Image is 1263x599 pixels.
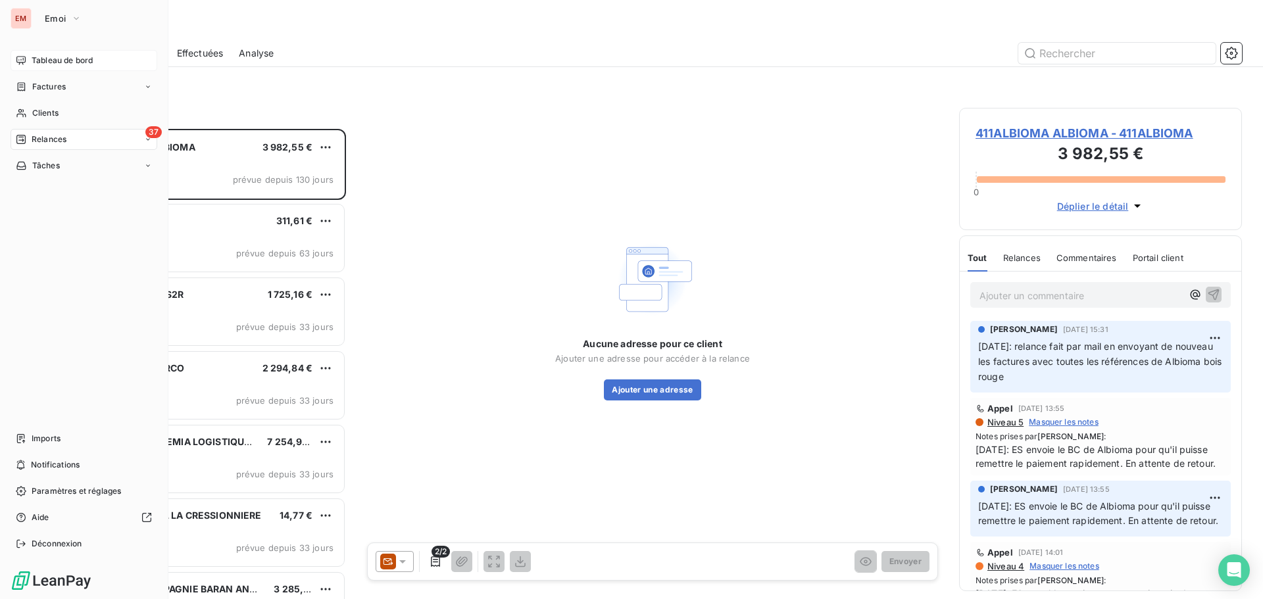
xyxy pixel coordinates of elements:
[63,129,346,599] div: grid
[610,237,695,322] img: Empty state
[1003,252,1041,263] span: Relances
[1218,554,1250,586] div: Open Intercom Messenger
[32,538,82,550] span: Déconnexion
[11,481,157,502] a: Paramètres et réglages
[31,459,80,471] span: Notifications
[93,436,273,447] span: 411VIN005 VINDEMIA LOGISTIQUE / VL1
[32,512,49,523] span: Aide
[1029,416,1099,428] span: Masquer les notes
[11,155,157,176] a: Tâches
[11,50,157,71] a: Tableau de bord
[974,187,979,197] span: 0
[976,142,1226,168] h3: 3 982,55 €
[233,174,334,185] span: prévue depuis 130 jours
[555,353,750,364] span: Ajouter une adresse pour accéder à la relance
[1133,252,1183,263] span: Portail client
[280,510,312,521] span: 14,77 €
[976,431,1226,443] span: Notes prises par :
[262,141,313,153] span: 3 982,55 €
[239,47,274,60] span: Analyse
[986,417,1024,427] span: Niveau 5
[236,248,334,258] span: prévue depuis 63 jours
[1018,404,1065,412] span: [DATE] 13:55
[93,583,309,594] span: 411BARAN COMPAGNIE BARAN AND CO INVEST
[976,443,1226,470] span: [DATE]: ES envoie le BC de Albioma pour qu'il puisse remettre le paiement rapidement. En attente ...
[1057,199,1129,213] span: Déplier le détail
[1053,199,1149,214] button: Déplier le détail
[1018,43,1216,64] input: Rechercher
[11,129,157,150] a: 37Relances
[11,507,157,528] a: Aide
[11,570,92,591] img: Logo LeanPay
[236,542,334,553] span: prévue depuis 33 jours
[987,547,1013,558] span: Appel
[274,583,323,594] span: 3 285,77 €
[1029,560,1099,572] span: Masquer les notes
[276,215,312,226] span: 311,61 €
[236,395,334,406] span: prévue depuis 33 jours
[968,252,987,263] span: Tout
[978,500,1218,527] span: [DATE]: ES envoie le BC de Albioma pour qu'il puisse remettre le paiement rapidement. En attente ...
[432,546,450,558] span: 2/2
[236,469,334,479] span: prévue depuis 33 jours
[177,47,224,60] span: Effectuées
[1063,485,1110,493] span: [DATE] 13:55
[32,81,66,93] span: Factures
[976,124,1226,142] span: 411ALBIOMA ALBIOMA - 411ALBIOMA
[32,433,61,444] span: Imports
[1037,431,1104,441] span: [PERSON_NAME]
[1018,548,1064,556] span: [DATE] 14:01
[93,510,262,521] span: 411AFU005 AFUL LA CRESSIONNIERE
[268,289,313,300] span: 1 725,16 €
[987,403,1013,414] span: Appel
[262,362,313,373] span: 2 294,84 €
[11,8,32,29] div: EM
[32,107,59,119] span: Clients
[881,551,929,572] button: Envoyer
[1037,575,1104,585] span: [PERSON_NAME]
[990,323,1058,335] span: [PERSON_NAME]
[11,103,157,124] a: Clients
[32,55,93,66] span: Tableau de bord
[990,483,1058,495] span: [PERSON_NAME]
[32,133,66,145] span: Relances
[32,160,60,172] span: Tâches
[32,485,121,497] span: Paramètres et réglages
[236,322,334,332] span: prévue depuis 33 jours
[11,76,157,97] a: Factures
[45,13,66,24] span: Emoi
[986,561,1024,571] span: Niveau 4
[583,337,722,350] span: Aucune adresse pour ce client
[267,436,317,447] span: 7 254,96 €
[11,428,157,449] a: Imports
[145,126,162,138] span: 37
[604,379,701,400] button: Ajouter une adresse
[1063,325,1108,333] span: [DATE] 15:31
[976,575,1226,587] span: Notes prises par :
[1056,252,1117,263] span: Commentaires
[978,341,1224,382] span: [DATE]: relance fait par mail en envoyant de nouveau les factures avec toutes les références de A...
